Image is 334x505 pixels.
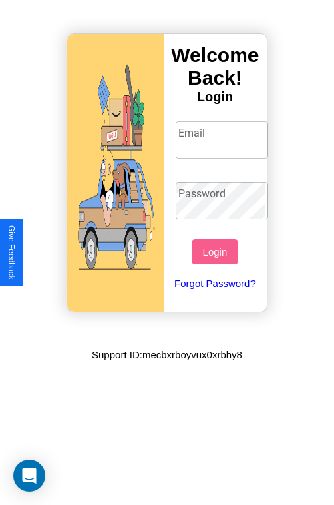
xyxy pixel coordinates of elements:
[164,44,267,89] h3: Welcome Back!
[13,460,45,492] div: Open Intercom Messenger
[169,264,262,302] a: Forgot Password?
[92,346,242,364] p: Support ID: mecbxrboyvux0xrbhy8
[7,225,16,280] div: Give Feedback
[164,89,267,105] h4: Login
[192,239,238,264] button: Login
[67,34,164,312] img: gif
